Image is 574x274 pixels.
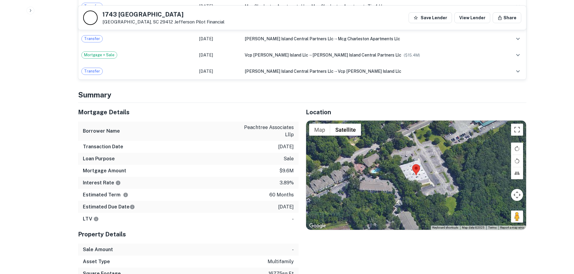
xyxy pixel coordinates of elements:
h6: Borrower Name [83,128,120,135]
a: Open this area in Google Maps (opens a new window) [308,222,328,230]
p: $9.6m [279,167,294,174]
iframe: Chat Widget [544,226,574,255]
p: [GEOGRAPHIC_DATA], SC 29412 [102,19,224,25]
button: Keyboard shortcuts [432,226,458,230]
p: [DATE] [278,143,294,150]
div: → [245,52,500,58]
h5: Mortgage Details [78,108,299,117]
a: Jefferson Pilot Financial [174,19,224,24]
span: [PERSON_NAME] island central partners llc [245,36,334,41]
p: 3.89% [280,179,294,186]
span: Mortgage + Sale [82,52,117,58]
button: Drag Pegman onto the map to open Street View [511,211,523,223]
h6: Estimated Due Date [83,203,135,211]
h6: LTV [83,215,99,223]
button: Show satellite imagery [330,124,361,136]
div: → [245,3,500,10]
button: Rotate map clockwise [511,143,523,155]
button: Rotate map counterclockwise [511,155,523,167]
svg: LTVs displayed on the website are for informational purposes only and may be reported incorrectly... [93,216,99,222]
p: peachtree associates lllp [240,124,294,138]
span: mcg charleston apartments llc [245,4,307,9]
button: Map camera controls [511,189,523,201]
h6: Interest Rate [83,179,121,186]
span: vcp [PERSON_NAME] island llc [338,69,401,74]
span: Transfer [82,3,102,9]
span: Map data ©2025 [462,226,485,229]
h5: Location [306,108,526,117]
h6: Sale Amount [83,246,113,253]
h5: 1743 [GEOGRAPHIC_DATA] [102,11,224,17]
h6: Estimated Term [83,191,128,199]
p: multifamily [268,258,294,265]
p: sale [284,155,294,162]
p: - [292,215,294,223]
h6: Loan Purpose [83,155,115,162]
td: [DATE] [196,47,242,63]
button: Tilt map [511,167,523,179]
span: Transfer [82,36,102,42]
p: - [292,246,294,253]
a: View Lender [454,12,490,23]
h6: Transaction Date [83,143,123,150]
h4: Summary [78,89,526,100]
svg: The interest rates displayed on the website are for informational purposes only and may be report... [115,180,121,186]
button: Toggle fullscreen view [511,124,523,136]
button: expand row [513,34,523,44]
h5: Property Details [78,230,299,239]
img: Google [308,222,328,230]
button: Save Lender [409,12,452,23]
h6: Mortgage Amount [83,167,126,174]
button: Share [493,12,521,23]
span: Transfer [82,68,102,74]
p: [DATE] [278,203,294,211]
button: expand row [513,50,523,60]
a: Terms (opens in new tab) [488,226,497,229]
svg: Estimate is based on a standard schedule for this type of loan. [130,204,135,210]
span: [PERSON_NAME] island central partners llc [312,53,401,57]
div: → [245,68,500,75]
td: [DATE] [196,31,242,47]
span: [PERSON_NAME] island central partners llc [245,69,334,74]
span: ($ 15.4M ) [404,53,420,57]
span: vcp [PERSON_NAME] island llc [245,53,308,57]
button: expand row [513,66,523,76]
button: Show street map [309,124,330,136]
button: expand row [513,1,523,11]
div: → [245,35,500,42]
a: Report a map error [500,226,524,229]
svg: Term is based on a standard schedule for this type of loan. [123,192,128,198]
p: 60 months [269,191,294,199]
h6: Asset Type [83,258,110,265]
span: mcg charleston apartments llc [338,36,400,41]
td: [DATE] [196,63,242,79]
span: mcg charleston apartments tic 4 llc [311,4,385,9]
